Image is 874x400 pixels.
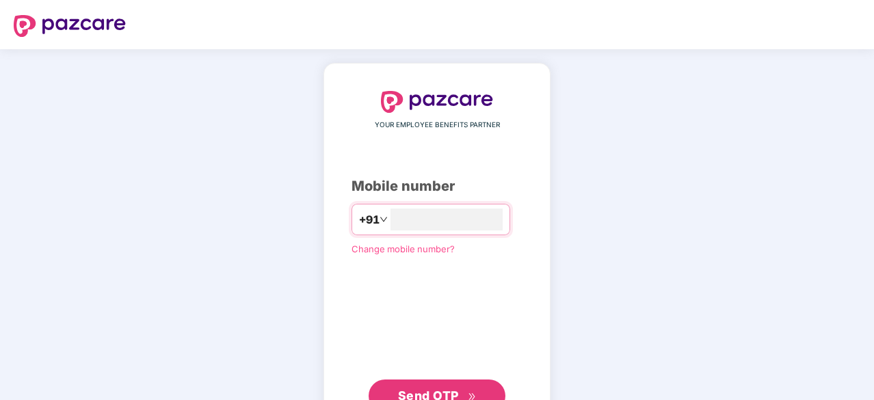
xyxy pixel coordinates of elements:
span: +91 [359,211,380,228]
div: Mobile number [352,176,522,197]
span: YOUR EMPLOYEE BENEFITS PARTNER [375,120,500,131]
a: Change mobile number? [352,243,455,254]
img: logo [14,15,126,37]
img: logo [381,91,493,113]
span: down [380,215,388,224]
